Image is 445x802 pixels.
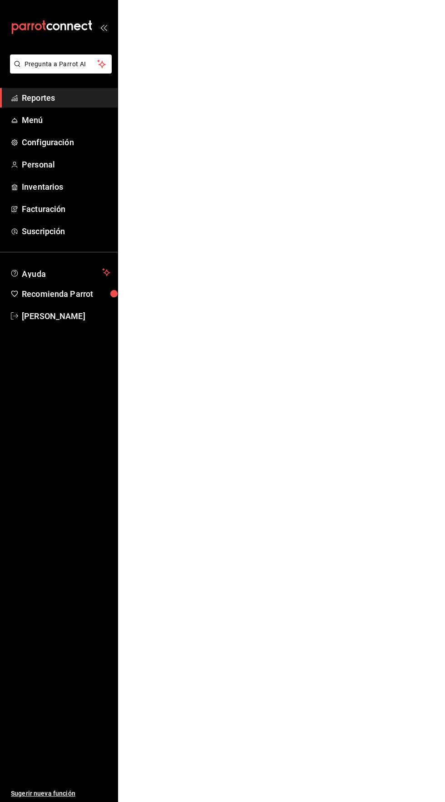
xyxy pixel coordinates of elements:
span: Recomienda Parrot [22,288,110,300]
span: Inventarios [22,181,110,193]
span: Pregunta a Parrot AI [25,59,98,69]
span: Menú [22,114,110,126]
a: Pregunta a Parrot AI [6,66,112,75]
button: Pregunta a Parrot AI [10,54,112,74]
span: Sugerir nueva función [11,789,110,798]
span: Reportes [22,92,110,104]
span: Suscripción [22,225,110,237]
span: Personal [22,158,110,171]
span: Ayuda [22,267,99,278]
span: Facturación [22,203,110,215]
span: Configuración [22,136,110,148]
span: [PERSON_NAME] [22,310,110,322]
button: open_drawer_menu [100,24,107,31]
